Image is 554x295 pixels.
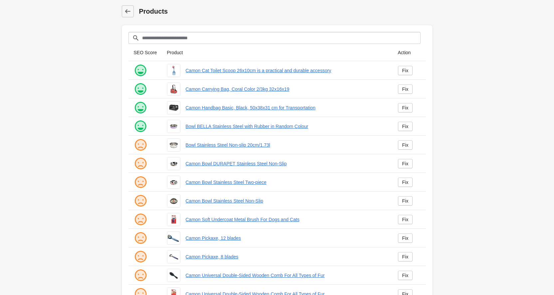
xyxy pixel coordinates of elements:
[186,253,387,260] a: Camon Pickaxe, 8 blades
[186,123,387,130] a: Bowl BELLA Stainless Steel with Rubber in Random Colour
[134,101,147,114] img: happy.png
[398,84,413,94] a: Fix
[186,216,387,223] a: Camon Soft Undercoat Metal Brush For Dogs and Cats
[398,159,413,168] a: Fix
[134,176,147,189] img: sad.png
[186,86,387,92] a: Camon Carrying Bag, Coral Color 2/3kg 32x16x19
[402,68,409,73] div: Fix
[134,213,147,226] img: sad.png
[134,269,147,282] img: sad.png
[134,157,147,170] img: sad.png
[402,180,409,185] div: Fix
[402,86,409,92] div: Fix
[186,272,387,279] a: Camon Universal Double-Sided Wooden Comb For All Types of Fur
[402,235,409,241] div: Fix
[134,64,147,77] img: happy.png
[186,198,387,204] a: Camon Bowl Stainless Steel Non-Slip
[186,179,387,186] a: Camon Bowl Stainless Steel Two-piece
[398,66,413,75] a: Fix
[186,67,387,74] a: Camon Cat Toilet Scoop 26x10cm is a practical and durable accessory
[402,198,409,204] div: Fix
[398,178,413,187] a: Fix
[398,140,413,150] a: Fix
[134,120,147,133] img: happy.png
[402,254,409,259] div: Fix
[128,44,162,61] th: SEO Score
[402,142,409,148] div: Fix
[134,194,147,208] img: sad.png
[398,196,413,206] a: Fix
[186,235,387,241] a: Camon Pickaxe, 12 blades
[134,250,147,263] img: sad.png
[186,160,387,167] a: Camon Bowl DURAPET Stainless Steel Non-Slip
[398,271,413,280] a: Fix
[162,44,393,61] th: Product
[398,215,413,224] a: Fix
[134,231,147,245] img: sad.png
[393,44,426,61] th: Action
[402,105,409,110] div: Fix
[398,122,413,131] a: Fix
[139,7,433,16] h1: Products
[134,138,147,152] img: sad.png
[402,217,409,222] div: Fix
[398,233,413,243] a: Fix
[402,161,409,166] div: Fix
[402,273,409,278] div: Fix
[186,142,387,148] a: Bowl Stainless Steel Non-slip 20cm/1.73l
[134,82,147,96] img: happy.png
[398,252,413,261] a: Fix
[398,103,413,112] a: Fix
[402,124,409,129] div: Fix
[186,104,387,111] a: Camon Handbag Basic, Black, 50x38x31 cm for Transportation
